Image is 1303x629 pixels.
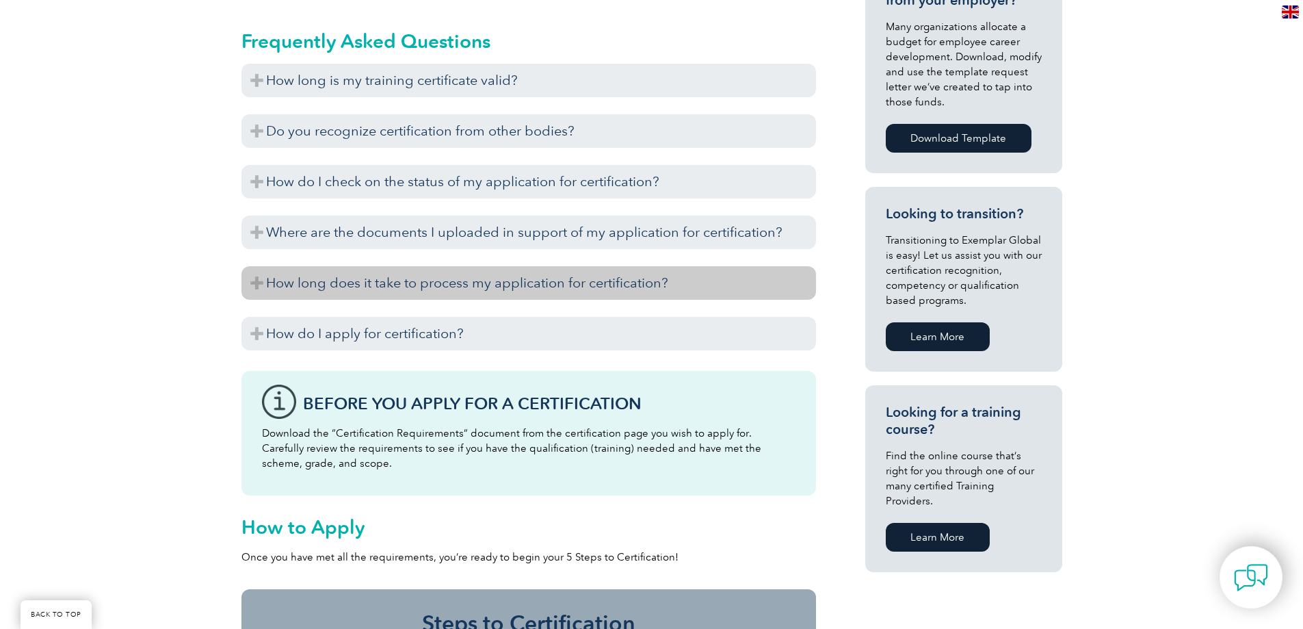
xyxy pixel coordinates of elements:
h2: Frequently Asked Questions [241,30,816,52]
img: contact-chat.png [1234,561,1268,595]
p: Find the online course that’s right for you through one of our many certified Training Providers. [886,448,1042,509]
h3: How long does it take to process my application for certification? [241,266,816,300]
a: Download Template [886,124,1031,153]
h3: How long is my training certificate valid? [241,64,816,97]
h3: How do I check on the status of my application for certification? [241,165,816,198]
a: Learn More [886,322,990,351]
h3: Before You Apply For a Certification [303,395,795,412]
img: en [1282,5,1299,18]
a: Learn More [886,523,990,552]
a: BACK TO TOP [21,600,92,629]
h3: Where are the documents I uploaded in support of my application for certification? [241,216,816,249]
h2: How to Apply [241,516,816,538]
h3: Looking to transition? [886,205,1042,222]
h3: How do I apply for certification? [241,317,816,350]
h3: Do you recognize certification from other bodies? [241,114,816,148]
h3: Looking for a training course? [886,404,1042,438]
p: Once you have met all the requirements, you’re ready to begin your 5 Steps to Certification! [241,550,816,565]
p: Many organizations allocate a budget for employee career development. Download, modify and use th... [886,19,1042,110]
p: Download the “Certification Requirements” document from the certification page you wish to apply ... [262,426,795,471]
p: Transitioning to Exemplar Global is easy! Let us assist you with our certification recognition, c... [886,233,1042,308]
